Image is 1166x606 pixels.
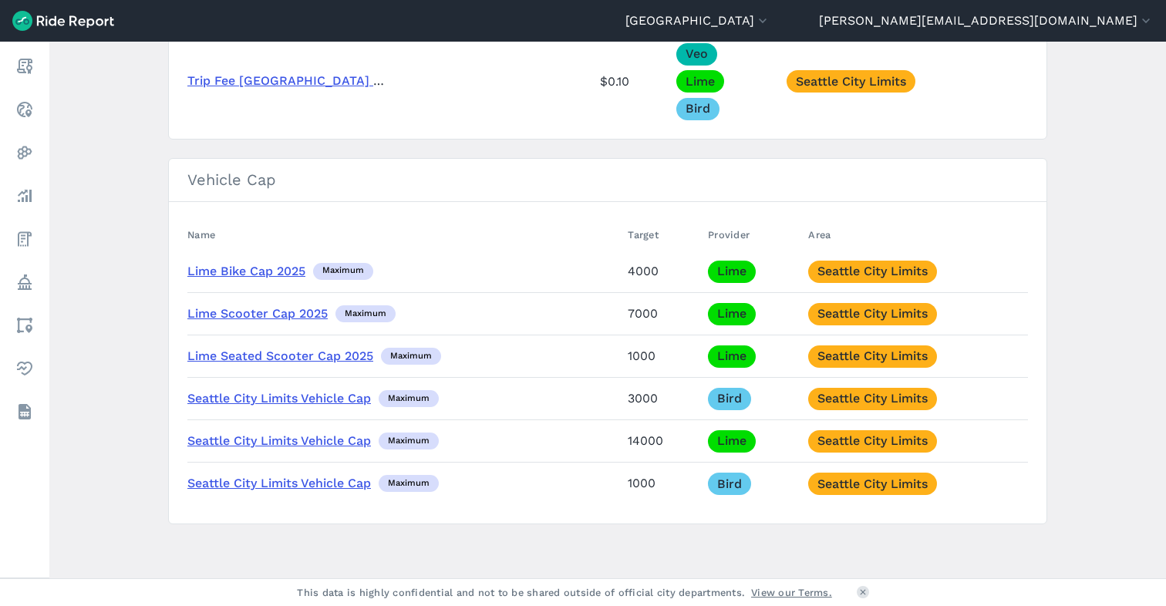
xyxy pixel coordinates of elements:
[622,221,702,251] th: Target
[802,221,1028,251] th: Area
[676,43,717,66] a: Veo
[187,433,371,448] a: Seattle City Limits Vehicle Cap
[11,52,39,80] a: Report
[379,433,439,449] div: maximum
[379,390,439,407] div: maximum
[11,96,39,123] a: Realtime
[808,430,937,453] a: Seattle City Limits
[11,398,39,426] a: Datasets
[625,12,770,30] button: [GEOGRAPHIC_DATA]
[600,70,664,93] div: $0.10
[622,251,702,293] td: 4000
[808,303,937,325] a: Seattle City Limits
[708,473,751,495] a: Bird
[751,585,832,600] a: View our Terms.
[11,139,39,167] a: Heatmaps
[622,463,702,505] td: 1000
[622,420,702,463] td: 14000
[187,476,371,490] a: Seattle City Limits Vehicle Cap
[708,261,756,283] a: Lime
[11,225,39,253] a: Fees
[676,70,724,93] a: Lime
[622,378,702,420] td: 3000
[187,221,622,251] th: Name
[11,311,39,339] a: Areas
[819,12,1154,30] button: [PERSON_NAME][EMAIL_ADDRESS][DOMAIN_NAME]
[787,70,915,93] a: Seattle City Limits
[676,98,719,120] a: Bird
[381,348,441,365] div: maximum
[313,263,373,280] div: maximum
[169,159,1046,202] h3: Vehicle Cap
[187,391,371,406] a: Seattle City Limits Vehicle Cap
[708,345,756,368] a: Lime
[187,73,403,88] a: Trip Fee [GEOGRAPHIC_DATA] 2024
[808,345,937,368] a: Seattle City Limits
[12,11,114,31] img: Ride Report
[708,303,756,325] a: Lime
[702,221,802,251] th: Provider
[11,182,39,210] a: Analyze
[622,335,702,378] td: 1000
[379,475,439,492] div: maximum
[187,264,305,278] a: Lime Bike Cap 2025
[708,388,751,410] a: Bird
[187,306,328,321] a: Lime Scooter Cap 2025
[11,268,39,296] a: Policy
[808,473,937,495] a: Seattle City Limits
[708,430,756,453] a: Lime
[11,355,39,382] a: Health
[808,388,937,410] a: Seattle City Limits
[187,348,373,363] a: Lime Seated Scooter Cap 2025
[335,305,396,322] div: maximum
[622,293,702,335] td: 7000
[808,261,937,283] a: Seattle City Limits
